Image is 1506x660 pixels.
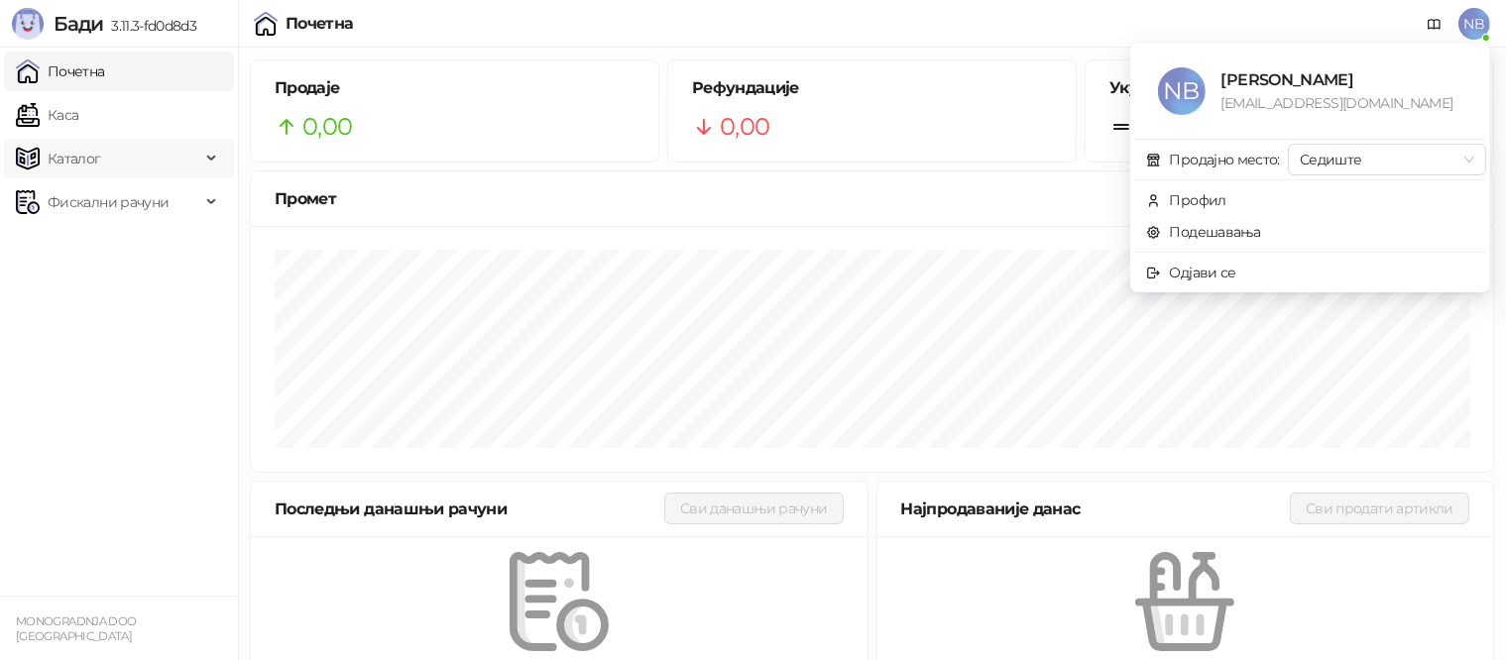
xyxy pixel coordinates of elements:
span: NB [1158,67,1206,115]
a: Документација [1419,8,1450,40]
div: Продајно место: [1170,149,1280,170]
h5: Рефундације [692,76,1052,100]
span: 0,00 [302,108,352,146]
div: Најпродаваније данас [901,496,1291,521]
div: [PERSON_NAME] [1221,67,1462,92]
div: [EMAIL_ADDRESS][DOMAIN_NAME] [1221,92,1462,114]
a: Подешавања [1146,223,1261,241]
img: Logo [12,8,44,40]
div: Профил [1170,189,1226,211]
span: Бади [54,12,103,36]
a: Каса [16,95,78,135]
h5: Продаје [275,76,635,100]
span: Фискални рачуни [48,182,169,222]
button: Сви продати артикли [1290,493,1469,524]
div: Последњи данашњи рачуни [275,496,664,521]
a: Почетна [16,52,105,91]
span: Седиште [1300,145,1474,174]
span: NB [1458,8,1490,40]
button: Сви данашњи рачуни [664,493,843,524]
small: MONOGRADNJA DOO [GEOGRAPHIC_DATA] [16,614,136,643]
span: 0,00 [720,108,769,146]
div: Почетна [286,16,354,32]
div: Промет [275,186,1469,211]
span: Каталог [48,139,101,178]
div: Одјави се [1170,262,1236,283]
span: 3.11.3-fd0d8d3 [103,17,196,35]
h5: Укупно [1109,76,1469,100]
